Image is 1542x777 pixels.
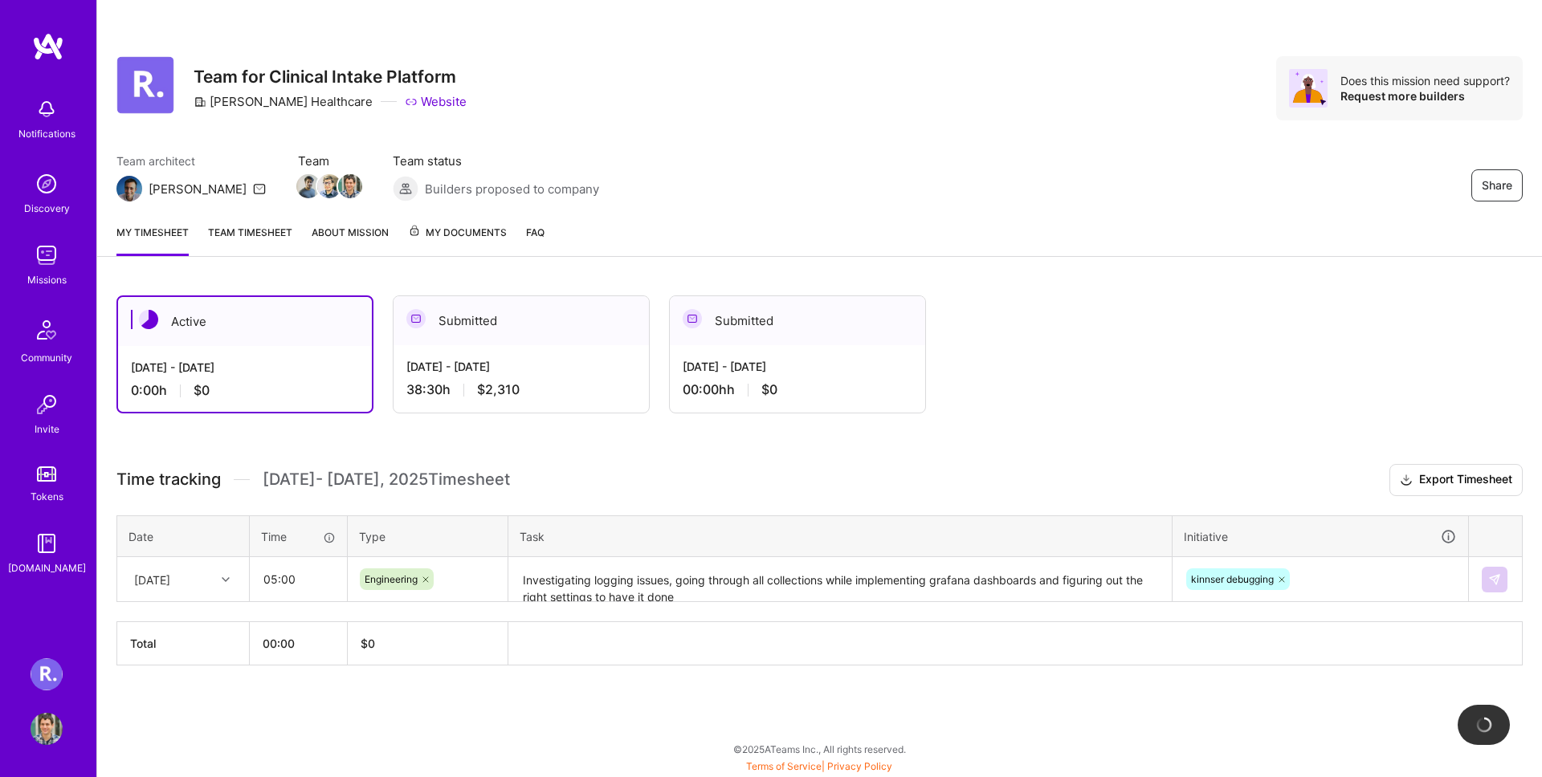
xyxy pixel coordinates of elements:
[296,174,320,198] img: Team Member Avatar
[348,515,508,557] th: Type
[361,637,375,650] span: $ 0
[24,200,70,217] div: Discovery
[250,622,348,665] th: 00:00
[194,67,467,87] h3: Team for Clinical Intake Platform
[27,658,67,690] a: Roger Healthcare: Team for Clinical Intake Platform
[31,658,63,690] img: Roger Healthcare: Team for Clinical Intake Platform
[31,488,63,505] div: Tokens
[319,173,340,200] a: Team Member Avatar
[827,760,892,772] a: Privacy Policy
[683,358,912,375] div: [DATE] - [DATE]
[1475,717,1491,733] img: loading
[312,224,389,256] a: About Mission
[508,515,1173,557] th: Task
[134,571,170,588] div: [DATE]
[510,559,1170,601] textarea: Investigating logging issues, going through all collections while implementing grafana dashboards...
[1488,573,1501,586] img: Submit
[317,174,341,198] img: Team Member Avatar
[116,224,189,256] a: My timesheet
[340,173,361,200] a: Team Member Avatar
[1482,177,1512,193] span: Share
[1289,69,1328,108] img: Avatar
[149,181,247,197] div: [PERSON_NAME]
[21,349,72,366] div: Community
[31,239,63,271] img: teamwork
[35,421,59,437] div: Invite
[194,93,373,110] div: [PERSON_NAME] Healthcare
[408,224,507,242] span: My Documents
[746,760,822,772] a: Terms of Service
[683,309,702,328] img: Submitted
[263,470,510,490] span: [DATE] - [DATE] , 2025 Timesheet
[194,96,206,108] i: icon CompanyGray
[761,381,777,398] span: $0
[116,176,142,201] img: Team Architect
[118,297,372,346] div: Active
[1400,472,1413,489] i: icon Download
[96,729,1542,769] div: © 2025 ATeams Inc., All rights reserved.
[31,713,63,745] img: User Avatar
[117,622,250,665] th: Total
[365,573,418,585] span: Engineering
[338,174,362,198] img: Team Member Avatar
[1471,169,1523,201] button: Share
[18,125,75,142] div: Notifications
[117,515,250,557] th: Date
[139,310,158,329] img: Active
[406,358,636,375] div: [DATE] - [DATE]
[1340,73,1510,88] div: Does this mission need support?
[31,388,63,421] img: Invite
[116,470,221,490] span: Time tracking
[131,382,359,399] div: 0:00 h
[406,309,426,328] img: Submitted
[8,559,86,576] div: [DOMAIN_NAME]
[477,381,520,398] span: $2,310
[32,32,64,61] img: logo
[393,176,418,201] img: Builders proposed to company
[261,528,336,545] div: Time
[27,713,67,745] a: User Avatar
[1389,464,1523,496] button: Export Timesheet
[27,311,66,349] img: Community
[208,224,292,256] a: Team timesheet
[298,173,319,200] a: Team Member Avatar
[1191,573,1274,585] span: kinnser debugging
[526,224,545,256] a: FAQ
[408,224,507,256] a: My Documents
[1184,527,1457,546] div: Initiative
[222,576,230,584] i: icon Chevron
[116,153,266,169] span: Team architect
[425,181,599,197] span: Builders proposed to company
[253,182,266,195] i: icon Mail
[394,296,649,345] div: Submitted
[131,359,359,376] div: [DATE] - [DATE]
[31,93,63,125] img: bell
[31,527,63,559] img: guide book
[405,93,467,110] a: Website
[251,558,346,600] input: HH:MM
[31,168,63,200] img: discovery
[683,381,912,398] div: 00:00h h
[298,153,361,169] span: Team
[27,271,67,288] div: Missions
[1482,567,1509,592] div: null
[746,760,892,772] span: |
[1340,88,1510,104] div: Request more builders
[194,382,210,399] span: $0
[406,381,636,398] div: 38:30 h
[116,56,174,114] img: Company Logo
[670,296,925,345] div: Submitted
[37,466,56,482] img: tokens
[393,153,599,169] span: Team status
